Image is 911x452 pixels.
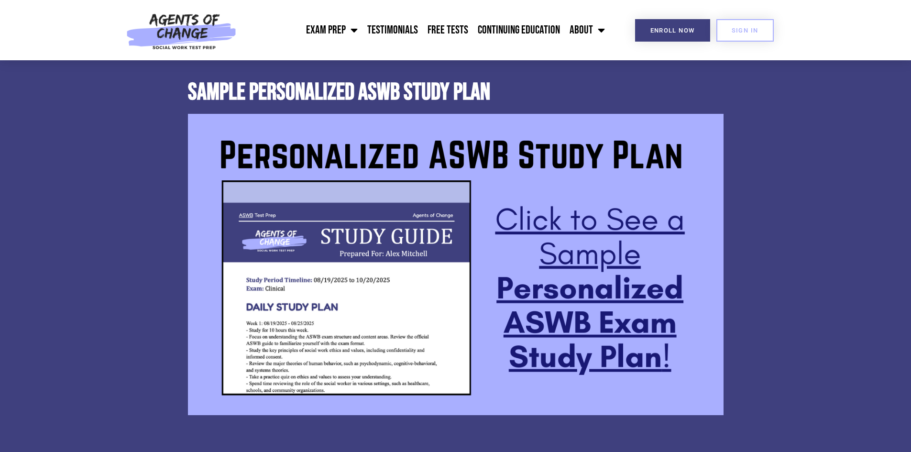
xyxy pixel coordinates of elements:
[650,27,695,33] span: Enroll Now
[423,18,473,42] a: Free Tests
[565,18,610,42] a: About
[716,19,774,42] a: SIGN IN
[301,18,362,42] a: Exam Prep
[635,19,710,42] a: Enroll Now
[732,27,758,33] span: SIGN IN
[188,80,724,104] h2: Sample PErsonalized ASWB Study Plan
[473,18,565,42] a: Continuing Education
[362,18,423,42] a: Testimonials
[241,18,610,42] nav: Menu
